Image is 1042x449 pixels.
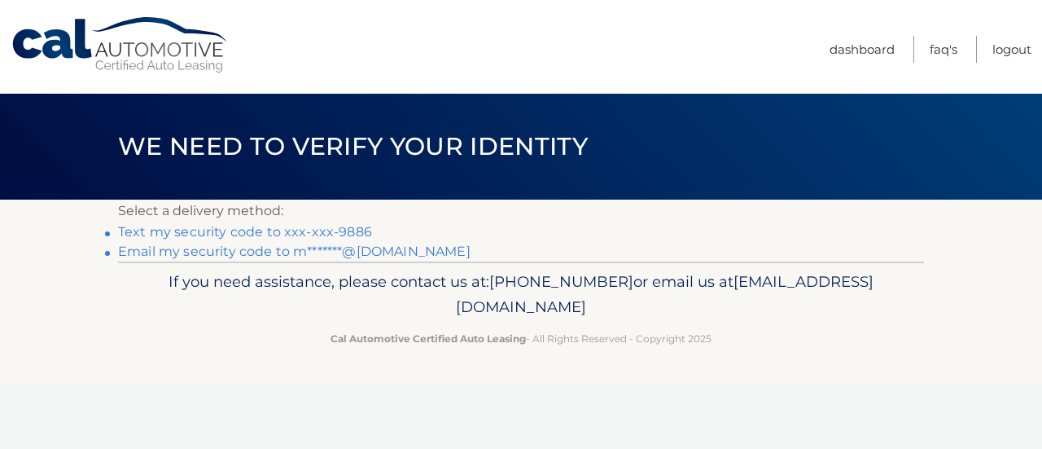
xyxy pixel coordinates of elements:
[118,200,924,222] p: Select a delivery method:
[930,36,957,63] a: FAQ's
[11,16,230,74] a: Cal Automotive
[118,244,471,259] a: Email my security code to m*******@[DOMAIN_NAME]
[129,330,913,347] p: - All Rights Reserved - Copyright 2025
[331,332,526,345] strong: Cal Automotive Certified Auto Leasing
[118,131,588,161] span: We need to verify your identity
[992,36,1031,63] a: Logout
[830,36,895,63] a: Dashboard
[118,224,372,240] a: Text my security code to xxx-xxx-9886
[129,269,913,321] p: If you need assistance, please contact us at: or email us at
[489,272,633,291] span: [PHONE_NUMBER]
